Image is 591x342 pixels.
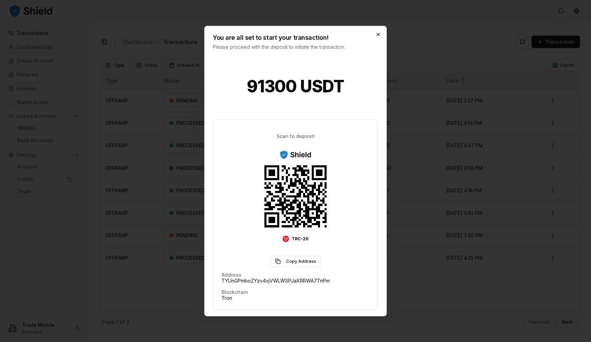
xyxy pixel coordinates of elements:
[222,272,241,277] p: Address
[213,34,364,40] h2: You are all set to start your transaction!
[222,289,248,294] p: Blockchain
[276,133,315,138] p: Scan to deposit
[279,149,312,159] img: ShieldPay Logo
[271,256,321,267] button: Copy Address
[213,64,378,108] h1: 91300 USDT
[222,277,330,284] span: TYUnGPmboZYzv4vjVWLWSPJaXRRWA7TnPm
[292,236,309,241] span: TRC-20
[222,294,232,301] span: Tron
[213,43,364,50] p: Please proceed with the deposit to initiate the transaction.
[283,235,289,242] img: Tron Logo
